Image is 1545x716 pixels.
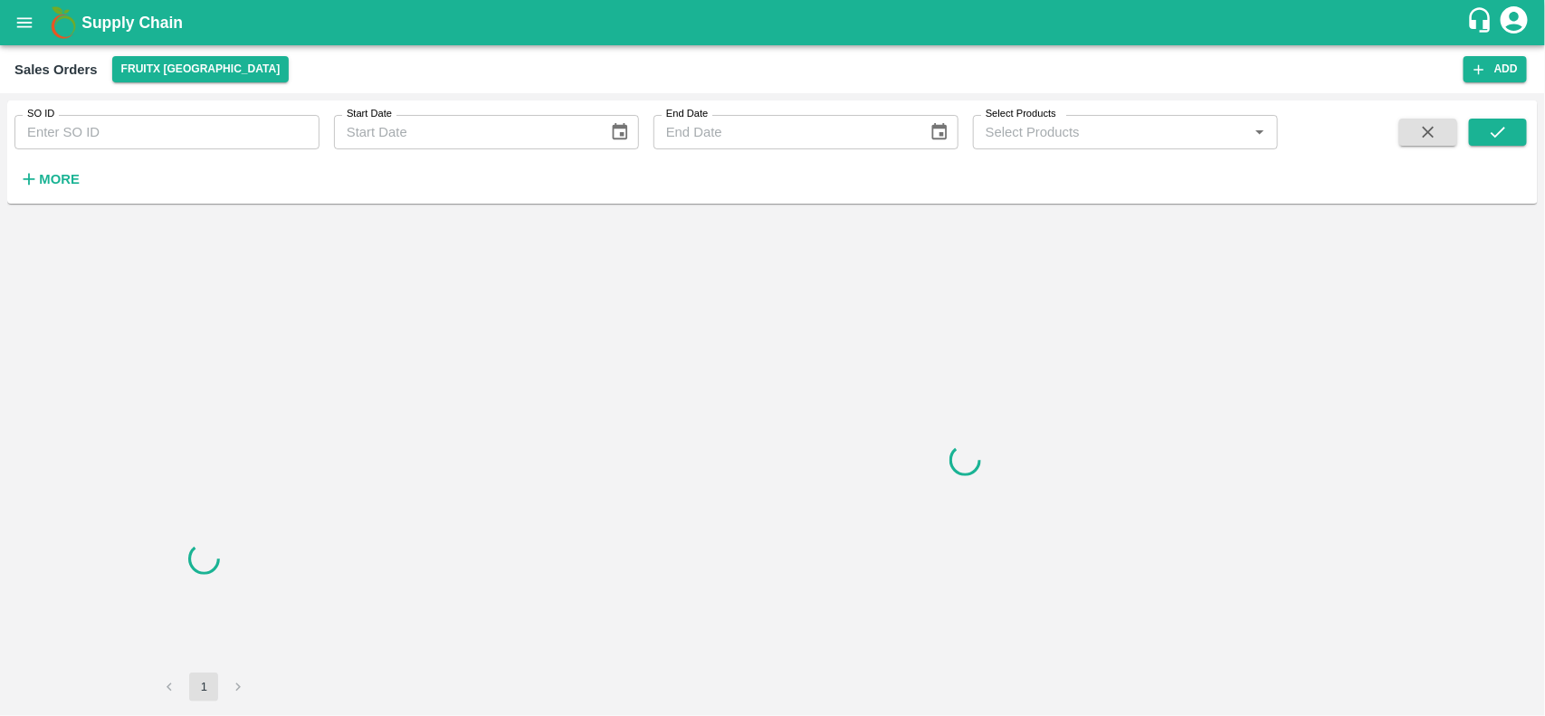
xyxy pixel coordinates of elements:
button: Choose date [922,115,957,149]
img: logo [45,5,81,41]
div: customer-support [1466,6,1498,39]
input: Start Date [334,115,596,149]
label: Start Date [347,107,392,121]
label: End Date [666,107,708,121]
button: Choose date [603,115,637,149]
button: page 1 [189,673,218,702]
button: Select DC [112,56,290,82]
label: SO ID [27,107,54,121]
button: Open [1248,120,1272,144]
input: Select Products [978,120,1243,144]
b: Supply Chain [81,14,183,32]
button: More [14,164,84,195]
div: account of current user [1498,4,1531,42]
nav: pagination navigation [152,673,255,702]
button: open drawer [4,2,45,43]
strong: More [39,172,80,186]
div: Sales Orders [14,58,98,81]
button: Add [1464,56,1527,82]
input: Enter SO ID [14,115,319,149]
input: End Date [653,115,915,149]
a: Supply Chain [81,10,1466,35]
label: Select Products [986,107,1056,121]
